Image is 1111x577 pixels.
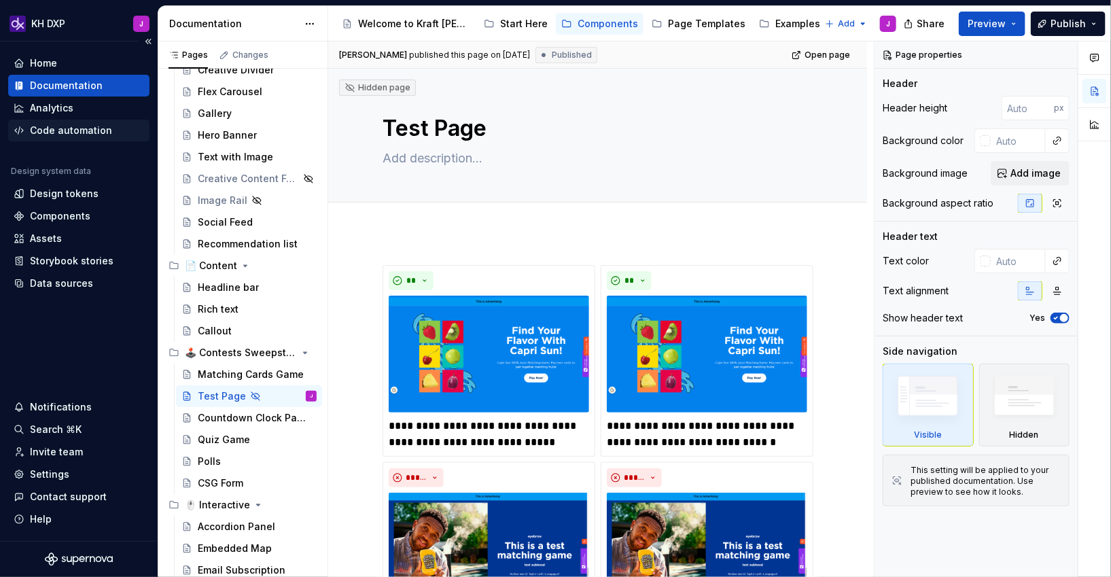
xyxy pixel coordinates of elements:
div: Creative Content Feed [198,172,299,186]
a: Accordion Panel [176,516,322,538]
div: Flex Carousel [198,85,262,99]
a: Flex Carousel [176,81,322,103]
div: Gallery [198,107,232,120]
div: Contact support [30,490,107,504]
div: published this page on [DATE] [409,50,530,60]
a: Examples [754,13,826,35]
a: Callout [176,320,322,342]
input: Auto [991,128,1046,153]
a: Supernova Logo [45,553,113,566]
div: J [139,18,143,29]
div: Email Subscription [198,563,285,577]
button: Contact support [8,486,149,508]
div: CSG Form [198,476,243,490]
button: KH DXPJ [3,9,155,38]
span: Open page [805,50,850,60]
div: Text with Image [198,150,273,164]
img: 0784b2da-6f85-42e6-8793-4468946223dc.png [10,16,26,32]
div: Side navigation [883,345,957,358]
div: 🕹️ Contests Sweepstakes Games [163,342,322,364]
a: Creative Content Feed [176,168,322,190]
button: Search ⌘K [8,419,149,440]
div: Data sources [30,277,93,290]
a: Components [8,205,149,227]
a: Embedded Map [176,538,322,559]
span: Add [838,18,855,29]
span: Share [917,17,945,31]
div: Header height [883,101,947,115]
div: Text color [883,254,929,268]
div: Accordion Panel [198,520,275,534]
div: Hidden [979,364,1070,447]
button: Share [897,12,953,36]
a: Hero Banner [176,124,322,146]
div: Embedded Map [198,542,272,555]
span: Preview [968,17,1006,31]
img: 327a4cad-f38d-4b4f-b7fc-48d759df4007.png [389,296,589,413]
a: Assets [8,228,149,249]
div: Changes [232,50,268,60]
div: Page tree [336,10,818,37]
a: Page Templates [646,13,751,35]
div: Home [30,56,57,70]
div: Background image [883,167,968,180]
div: Countdown Clock Panel [198,411,310,425]
div: Pages [169,50,208,60]
a: Data sources [8,273,149,294]
div: Assets [30,232,62,245]
div: Code automation [30,124,112,137]
div: Text alignment [883,284,949,298]
a: Home [8,52,149,74]
div: Design system data [11,166,91,177]
a: Creative Divider [176,59,322,81]
button: Help [8,508,149,530]
div: Hidden page [345,82,410,93]
a: Rich text [176,298,322,320]
div: Creative Divider [198,63,274,77]
a: Social Feed [176,211,322,233]
textarea: Test Page [380,112,810,145]
div: Image Rail [198,194,247,207]
div: KH DXP [31,17,65,31]
a: Image Rail [176,190,322,211]
a: Documentation [8,75,149,97]
button: Notifications [8,396,149,418]
div: Background color [883,134,964,147]
div: Visible [883,364,974,447]
div: This setting will be applied to your published documentation. Use preview to see how it looks. [911,465,1061,497]
div: Welcome to Kraft [PERSON_NAME] [358,17,470,31]
a: Quiz Game [176,429,322,451]
div: Callout [198,324,232,338]
a: Gallery [176,103,322,124]
div: Rich text [198,302,239,316]
div: Test Page [198,389,246,403]
button: Add image [991,161,1070,186]
div: 🕹️ Contests Sweepstakes Games [185,346,297,360]
div: Help [30,512,52,526]
div: Social Feed [198,215,253,229]
div: Header [883,77,917,90]
div: Show header text [883,311,963,325]
div: 📄 Content [163,255,322,277]
span: Publish [1051,17,1086,31]
span: Published [552,50,592,60]
a: CSG Form [176,472,322,494]
div: Headline bar [198,281,259,294]
p: px [1054,103,1064,113]
a: Design tokens [8,183,149,205]
div: Analytics [30,101,73,115]
div: Storybook stories [30,254,113,268]
a: Polls [176,451,322,472]
input: Auto [1002,96,1054,120]
a: Open page [788,46,856,65]
button: Publish [1031,12,1106,36]
a: Invite team [8,441,149,463]
div: Matching Cards Game [198,368,304,381]
div: Hidden [1010,430,1039,440]
div: Background aspect ratio [883,196,993,210]
div: Invite team [30,445,83,459]
a: Code automation [8,120,149,141]
div: J [886,18,890,29]
div: Components [578,17,638,31]
img: cd0879a7-ec71-401c-a801-0b8f8f020005.png [607,296,807,413]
